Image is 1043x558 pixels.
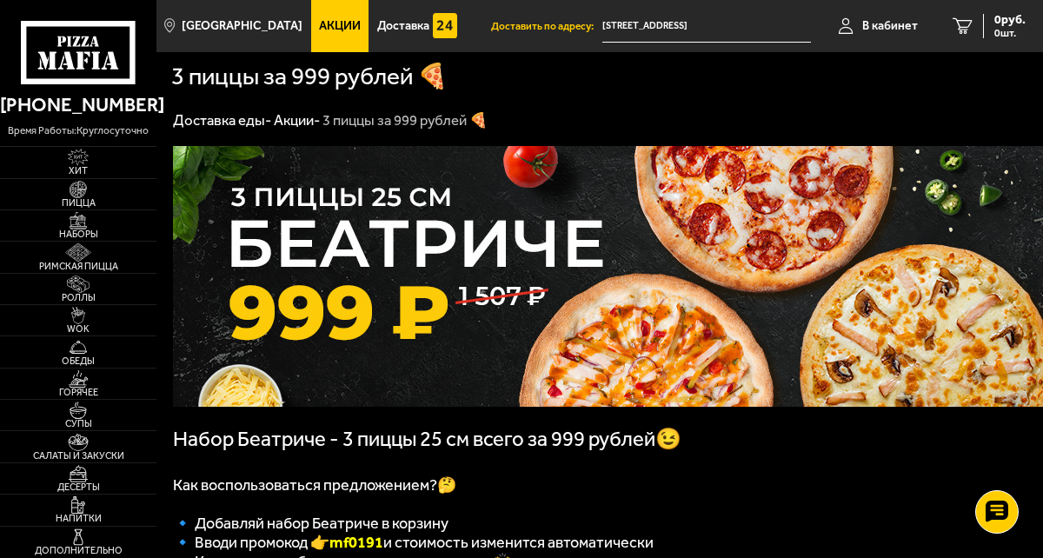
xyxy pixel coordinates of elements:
span: 🔹 Вводи промокод 👉 и стоимость изменится автоматически [173,533,654,552]
span: 🔹 Добавляй набор Беатриче в корзину [173,514,448,533]
input: Ваш адрес доставки [602,10,811,43]
div: 3 пиццы за 999 рублей 🍕 [322,111,488,130]
span: 0 руб. [994,14,1026,26]
a: Доставка еды- [173,111,271,129]
span: В кабинет [862,20,918,32]
b: mf0191 [329,533,383,552]
span: Санкт-Петербург, проспект Славы, 40к6 [602,10,811,43]
img: 15daf4d41897b9f0e9f617042186c801.svg [433,13,457,37]
h1: 3 пиццы за 999 рублей 🍕 [171,64,448,89]
span: Доставить по адресу: [491,21,602,31]
span: [GEOGRAPHIC_DATA] [182,20,302,32]
span: 0 шт. [994,28,1026,38]
span: Доставка [377,20,429,32]
span: Акции [319,20,361,32]
a: Акции- [274,111,320,129]
span: Набор Беатриче - 3 пиццы 25 см всего за 999 рублей😉 [173,427,681,451]
span: Как воспользоваться предложением?🤔 [173,475,456,495]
